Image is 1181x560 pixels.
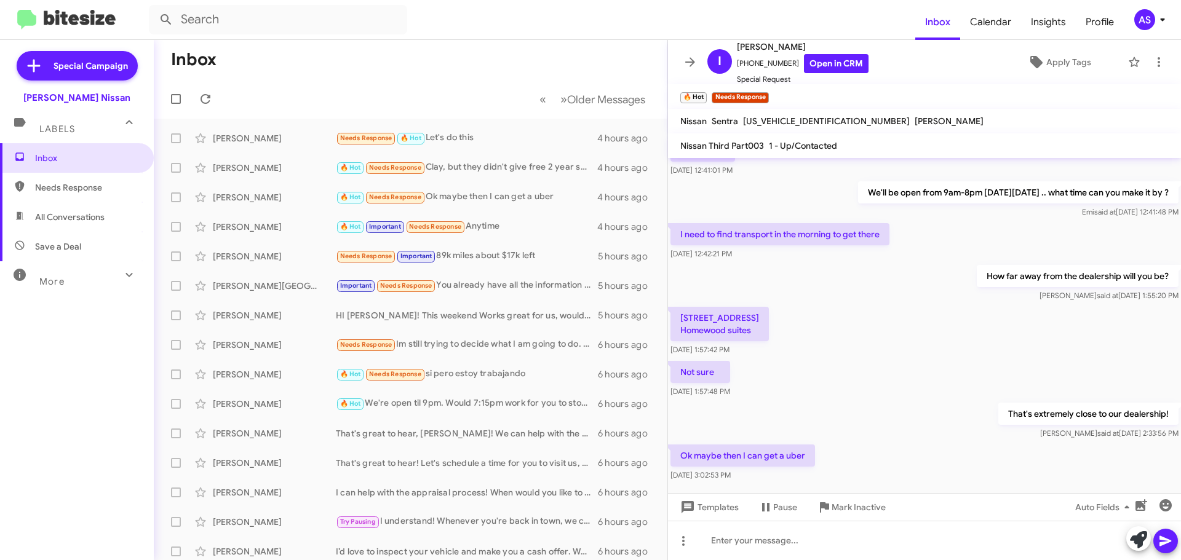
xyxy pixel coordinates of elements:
[213,516,336,528] div: [PERSON_NAME]
[213,427,336,440] div: [PERSON_NAME]
[670,345,730,354] span: [DATE] 1:57:42 PM
[39,276,65,287] span: More
[336,160,597,175] div: Clay, but they didn't give free 2 year service, so there is no much difference
[213,191,336,203] div: [PERSON_NAME]
[369,193,421,201] span: Needs Response
[340,370,361,378] span: 🔥 Hot
[340,193,361,201] span: 🔥 Hot
[977,265,1179,287] p: How far away from the dealership will you be?
[213,486,336,499] div: [PERSON_NAME]
[533,87,653,112] nav: Page navigation example
[598,309,658,321] div: 5 hours ago
[369,223,401,231] span: Important
[539,92,546,107] span: «
[915,4,960,40] a: Inbox
[35,240,81,253] span: Save a Deal
[400,252,432,260] span: Important
[1097,291,1118,300] span: said at
[998,403,1179,425] p: That's extremely close to our dealership!
[213,280,336,292] div: [PERSON_NAME][GEOGRAPHIC_DATA]
[668,496,749,518] button: Templates
[598,457,658,469] div: 6 hours ago
[336,190,597,204] div: Ok maybe then I can get a uber
[213,339,336,351] div: [PERSON_NAME]
[1076,4,1124,40] a: Profile
[597,162,658,174] div: 4 hours ago
[35,181,140,194] span: Needs Response
[369,164,421,172] span: Needs Response
[598,545,658,558] div: 6 hours ago
[54,60,128,72] span: Special Campaign
[1065,496,1144,518] button: Auto Fields
[712,116,738,127] span: Sentra
[380,282,432,290] span: Needs Response
[670,249,732,258] span: [DATE] 12:42:21 PM
[340,223,361,231] span: 🔥 Hot
[532,87,554,112] button: Previous
[369,370,421,378] span: Needs Response
[213,398,336,410] div: [PERSON_NAME]
[832,496,886,518] span: Mark Inactive
[670,165,733,175] span: [DATE] 12:41:01 PM
[773,496,797,518] span: Pause
[213,368,336,381] div: [PERSON_NAME]
[597,191,658,203] div: 4 hours ago
[737,54,869,73] span: [PHONE_NUMBER]
[598,427,658,440] div: 6 hours ago
[35,211,105,223] span: All Conversations
[598,486,658,499] div: 6 hours ago
[23,92,130,104] div: [PERSON_NAME] Nissan
[1097,428,1119,438] span: said at
[340,518,376,526] span: Try Pausing
[737,73,869,85] span: Special Request
[598,280,658,292] div: 5 hours ago
[336,457,598,469] div: That's great to hear! Let's schedule a time for you to visit us, so we can discuss the details an...
[336,486,598,499] div: I can help with the appraisal process! When would you like to visit the dealership to get that done?
[670,361,730,383] p: Not sure
[1040,428,1179,438] span: [PERSON_NAME] [DATE] 2:33:56 PM
[213,132,336,144] div: [PERSON_NAME]
[670,470,731,479] span: [DATE] 3:02:53 PM
[213,162,336,174] div: [PERSON_NAME]
[680,116,707,127] span: Nissan
[680,140,764,151] span: Nissan Third Part003
[336,427,598,440] div: That's great to hear, [PERSON_NAME]! We can help with the sale of your Juke. When would you like ...
[336,515,598,529] div: I understand! Whenever you're back in town, we can discuss your vehicle options. Just let me know...
[336,337,598,352] div: Im still trying to decide what I am going to do. I have 3 decisions to make so I have a big decis...
[340,134,392,142] span: Needs Response
[749,496,807,518] button: Pause
[1021,4,1076,40] a: Insights
[598,250,658,262] div: 5 hours ago
[598,339,658,351] div: 6 hours ago
[213,309,336,321] div: [PERSON_NAME]
[560,92,567,107] span: »
[680,92,707,103] small: 🔥 Hot
[336,219,597,234] div: Anytime
[712,92,768,103] small: Needs Response
[1082,207,1179,216] span: Emi [DATE] 12:41:48 PM
[213,545,336,558] div: [PERSON_NAME]
[340,400,361,408] span: 🔥 Hot
[336,367,598,381] div: si pero estoy trabajando
[670,444,815,467] p: Ok maybe then I can get a uber
[737,39,869,54] span: [PERSON_NAME]
[915,116,984,127] span: [PERSON_NAME]
[1124,9,1167,30] button: AS
[598,398,658,410] div: 6 hours ago
[1046,51,1091,73] span: Apply Tags
[340,164,361,172] span: 🔥 Hot
[1094,207,1116,216] span: said at
[213,457,336,469] div: [PERSON_NAME]
[553,87,653,112] button: Next
[149,5,407,34] input: Search
[567,93,645,106] span: Older Messages
[1040,291,1179,300] span: [PERSON_NAME] [DATE] 1:55:20 PM
[769,140,837,151] span: 1 - Up/Contacted
[17,51,138,81] a: Special Campaign
[1075,496,1134,518] span: Auto Fields
[336,249,598,263] div: 89k miles about $17k left
[1134,9,1155,30] div: AS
